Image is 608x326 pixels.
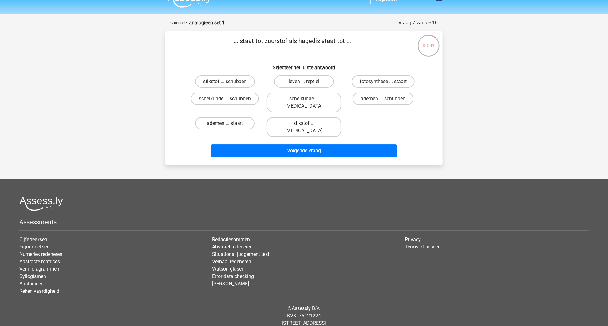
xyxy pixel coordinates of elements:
[19,266,59,272] a: Venn diagrammen
[267,93,341,112] label: scheikunde ... [MEDICAL_DATA]
[195,75,255,88] label: stikstof ... schubben
[212,266,243,272] a: Watson glaser
[212,273,254,279] a: Error data checking
[211,144,397,157] button: Volgende vraag
[212,281,249,287] a: [PERSON_NAME]
[352,75,415,88] label: fotosynthese ... staart
[19,197,63,211] img: Assessly logo
[19,259,60,264] a: Abstracte matrices
[405,237,421,242] a: Privacy
[212,259,251,264] a: Verbaal redeneren
[212,244,253,250] a: Abstract redeneren
[19,251,62,257] a: Numeriek redeneren
[175,60,433,70] h6: Selecteer het juiste antwoord
[267,117,341,137] label: stikstof ... [MEDICAL_DATA]
[195,117,255,129] label: ademen ... staart
[19,218,589,226] h5: Assessments
[212,251,269,257] a: Situational judgement test
[19,281,44,287] a: Analogieen
[274,75,334,88] label: leven ... reptiel
[292,305,320,311] a: Assessly B.V.
[19,288,59,294] a: Reken vaardigheid
[189,20,225,26] strong: analogieen set 1
[405,244,441,250] a: Terms of service
[417,34,440,50] div: 00:41
[175,36,410,55] p: ... staat tot zuurstof als hagedis staat tot ...
[353,93,413,105] label: ademen ... schubben
[19,273,46,279] a: Syllogismen
[19,237,47,242] a: Cijferreeksen
[19,244,50,250] a: Figuurreeksen
[212,237,250,242] a: Redactiesommen
[398,19,438,26] div: Vraag 7 van de 10
[170,21,188,25] small: Categorie:
[191,93,259,105] label: scheikunde ... schubben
